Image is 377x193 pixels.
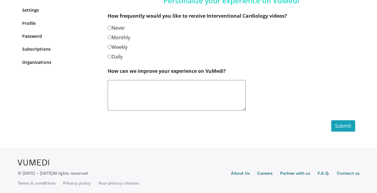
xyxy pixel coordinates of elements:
[317,170,329,177] a: F.A.Q.
[108,35,112,39] input: Monthly
[18,180,56,186] a: Terms & conditions
[108,26,112,30] input: Never
[22,20,99,26] a: Profile
[108,53,123,60] label: Daily
[108,24,125,31] label: Never
[22,46,99,52] a: Subscriptions
[337,170,360,177] a: Contact us
[108,43,127,51] label: Weekly
[108,55,112,58] input: Daily
[22,33,99,39] a: Password
[98,180,139,186] a: Your privacy choices
[257,170,273,177] a: Careers
[52,171,88,176] span: All rights reserved
[22,7,99,13] a: Settings
[22,59,99,65] a: Organizations
[18,159,49,165] img: VuMedi Logo
[231,170,250,177] a: About Us
[108,13,287,19] strong: How frequently would you like to receive Interventional Cardiology videos?
[108,34,130,41] label: Monthly
[108,45,112,49] input: Weekly
[331,120,355,132] button: Submit
[63,180,91,186] a: Privacy policy
[108,67,226,75] label: How can we improve your experience on VuMedi?
[18,170,88,176] p: © [DATE] – [DATE]
[280,170,310,177] a: Partner with us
